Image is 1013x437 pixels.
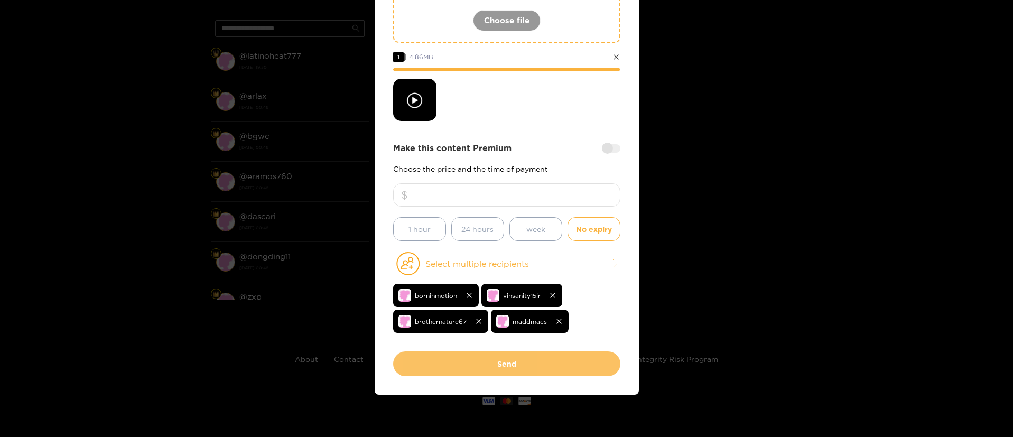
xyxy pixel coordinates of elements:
[415,290,457,302] span: borninmotion
[473,10,541,31] button: Choose file
[398,289,411,302] img: no-avatar.png
[408,223,431,235] span: 1 hour
[509,217,562,241] button: week
[496,315,509,328] img: no-avatar.png
[409,53,433,60] span: 4.86 MB
[568,217,620,241] button: No expiry
[393,52,404,62] span: 1
[393,165,620,173] p: Choose the price and the time of payment
[393,252,620,276] button: Select multiple recipients
[503,290,541,302] span: vinsanity15jr
[393,351,620,376] button: Send
[487,289,499,302] img: no-avatar.png
[451,217,504,241] button: 24 hours
[576,223,612,235] span: No expiry
[526,223,545,235] span: week
[415,315,467,328] span: brothernature67
[513,315,547,328] span: maddmacs
[461,223,494,235] span: 24 hours
[398,315,411,328] img: no-avatar.png
[393,217,446,241] button: 1 hour
[393,142,512,154] strong: Make this content Premium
